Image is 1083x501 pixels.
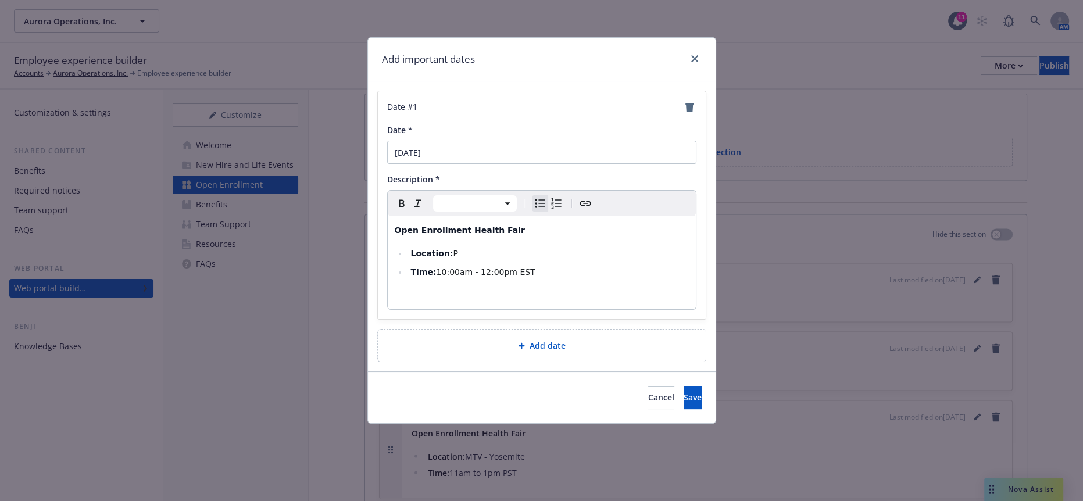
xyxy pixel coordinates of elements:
span: Date * [387,124,413,135]
button: Bulleted list [532,195,548,212]
a: remove [682,101,696,114]
div: Add date [377,329,706,362]
span: Description * [387,174,440,185]
button: Cancel [648,386,674,409]
button: Block type [433,195,517,212]
span: 10:00am - 12:00pm EST [437,267,535,277]
button: Bold [394,195,410,212]
span: P [453,249,457,258]
input: Add date here [387,141,696,164]
span: Add date [530,339,566,352]
span: Save [684,392,702,403]
span: Cancel [648,392,674,403]
strong: Open Enrollment Health Fair [395,226,525,235]
span: Date # 1 [387,101,417,114]
a: close [688,52,702,66]
div: toggle group [532,195,564,212]
div: editable markdown [388,216,696,309]
button: Numbered list [548,195,564,212]
h1: Add important dates [382,52,475,67]
button: Save [684,386,702,409]
button: Italic [410,195,426,212]
strong: Location: [410,249,453,258]
button: Create link [577,195,594,212]
strong: Time: [410,267,436,277]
